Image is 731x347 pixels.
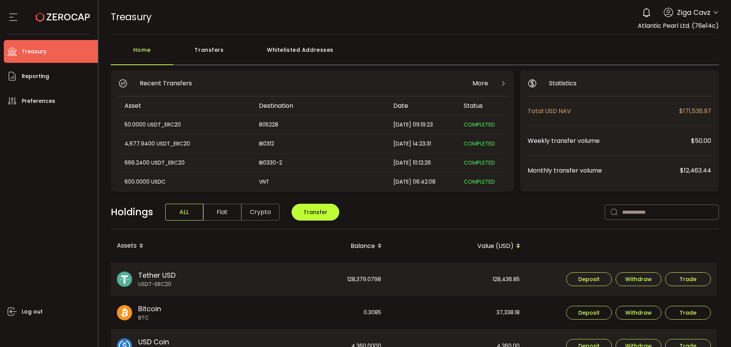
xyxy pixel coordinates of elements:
[22,71,49,82] span: Reporting
[528,106,679,116] span: Total USD NAV
[241,204,279,221] span: Crypto
[118,101,253,110] div: Asset
[165,204,203,221] span: ALL
[388,296,526,329] div: 37,338.18
[111,205,153,219] span: Holdings
[303,208,327,216] span: Transfer
[173,42,246,65] div: Transfers
[111,240,249,253] div: Assets
[292,204,339,221] button: Transfer
[464,178,495,185] span: COMPLETED
[528,136,691,146] span: Weekly transfer volume
[22,46,46,57] span: Treasury
[253,101,387,110] div: Destination
[138,280,176,288] span: USDT-ERC20
[387,120,458,129] div: [DATE] 09:19:23
[138,304,161,314] span: Bitcoin
[625,310,652,315] span: Withdraw
[464,159,495,166] span: COMPLETED
[566,272,612,286] button: Deposit
[117,305,132,320] img: btc_portfolio.svg
[387,139,458,148] div: [DATE] 14:23:31
[387,177,458,186] div: [DATE] 06:42:08
[566,306,612,320] button: Deposit
[253,120,386,129] div: 805228
[616,272,661,286] button: Withdraw
[111,42,173,65] div: Home
[249,240,388,253] div: Balance
[464,121,495,128] span: COMPLETED
[680,166,711,175] span: $12,463.44
[249,296,387,329] div: 0.3085
[118,158,252,167] div: 666.2400 USDT_ERC20
[138,270,176,280] span: Tether USD
[246,42,355,65] div: Whitelisted Addresses
[578,277,600,282] span: Deposit
[118,177,252,186] div: 600.0000 USDC
[458,101,505,110] div: Status
[203,204,241,221] span: Fiat
[578,310,600,315] span: Deposit
[253,139,386,148] div: IB0312
[253,158,386,167] div: IB0330-2
[111,10,152,24] span: Treasury
[22,306,43,317] span: Log out
[388,240,527,253] div: Value (USD)
[388,263,526,296] div: 128,436.85
[22,96,55,107] span: Preferences
[138,314,161,322] span: BTC
[549,78,576,88] span: Statistics
[138,337,169,347] span: USD Coin
[472,78,488,88] span: More
[665,272,711,286] button: Trade
[693,310,731,347] iframe: Chat Widget
[253,177,386,186] div: VNT
[616,306,661,320] button: Withdraw
[679,106,711,116] span: $171,536.97
[118,139,252,148] div: 4,677.9400 USDT_ERC20
[680,277,696,282] span: Trade
[691,136,711,146] span: $50.00
[625,277,652,282] span: Withdraw
[464,140,495,147] span: COMPLETED
[117,272,132,287] img: usdt_portfolio.svg
[387,101,458,110] div: Date
[677,7,710,18] span: Ziga Cavz
[528,166,680,175] span: Monthly transfer volume
[680,310,696,315] span: Trade
[249,263,387,296] div: 128,379.0798
[140,78,192,88] span: Recent Transfers
[387,158,458,167] div: [DATE] 10:12:26
[638,21,719,30] span: Atlantic Pearl Ltd. (76e14c)
[665,306,711,320] button: Trade
[118,120,252,129] div: 50.0000 USDT_ERC20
